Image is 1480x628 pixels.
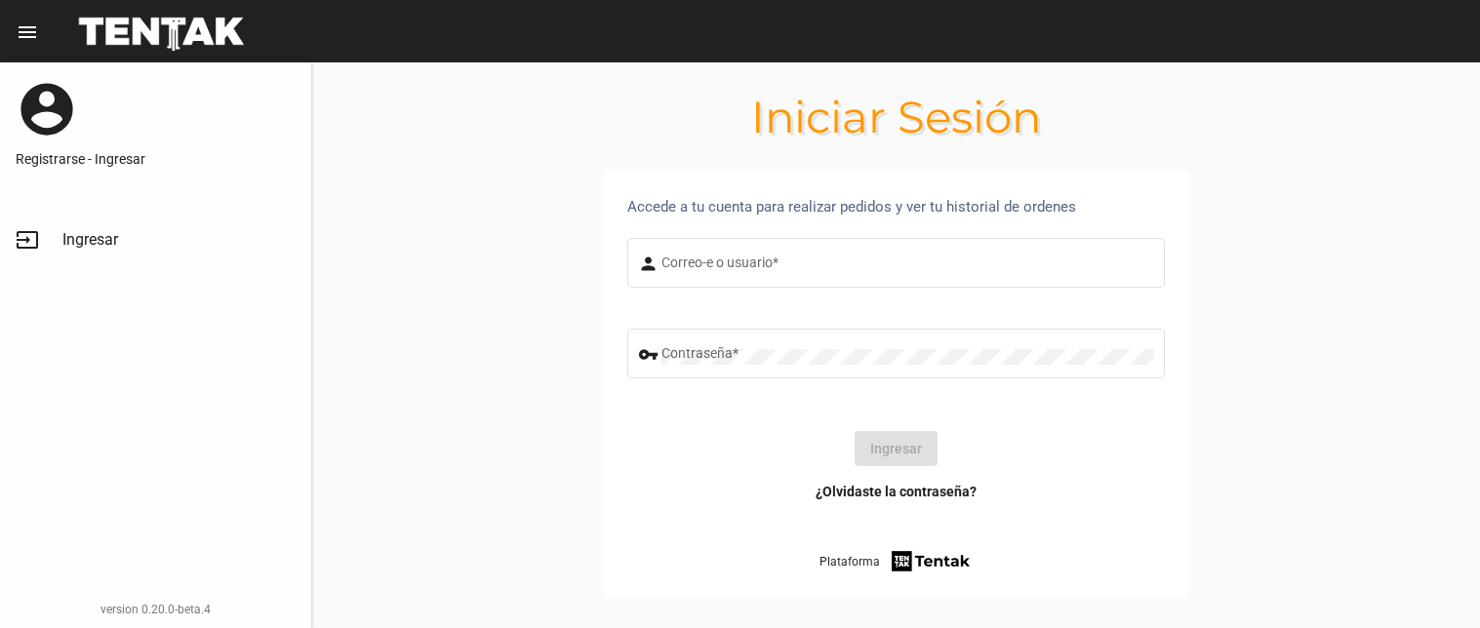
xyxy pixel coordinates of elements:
span: Plataforma [820,552,880,571]
mat-icon: person [638,253,661,276]
mat-icon: account_circle [16,78,78,140]
a: ¿Olvidaste la contraseña? [816,482,977,501]
mat-icon: input [16,228,39,252]
h1: Iniciar Sesión [312,101,1480,133]
mat-icon: menu [16,20,39,44]
img: tentak-firm.png [889,548,973,574]
a: Registrarse - Ingresar [16,149,296,169]
div: Accede a tu cuenta para realizar pedidos y ver tu historial de ordenes [627,195,1165,218]
button: Ingresar [855,431,938,466]
span: Ingresar [62,230,118,250]
a: Plataforma [820,548,973,574]
mat-icon: vpn_key [638,343,661,367]
div: version 0.20.0-beta.4 [16,600,296,619]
